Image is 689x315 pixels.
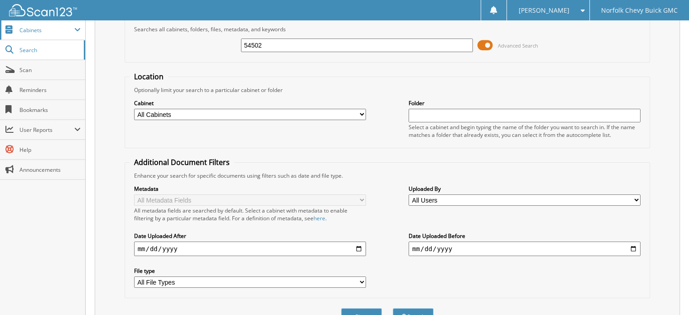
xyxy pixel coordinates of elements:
[19,66,81,74] span: Scan
[19,166,81,174] span: Announcements
[19,46,79,54] span: Search
[19,106,81,114] span: Bookmarks
[601,8,678,13] span: Norfolk Chevy Buick GMC
[134,267,366,275] label: File type
[409,232,641,240] label: Date Uploaded Before
[130,157,234,167] legend: Additional Document Filters
[9,4,77,16] img: scan123-logo-white.svg
[134,232,366,240] label: Date Uploaded After
[130,86,646,94] div: Optionally limit your search to a particular cabinet or folder
[518,8,569,13] span: [PERSON_NAME]
[19,26,74,34] span: Cabinets
[19,86,81,94] span: Reminders
[134,242,366,256] input: start
[409,242,641,256] input: end
[409,123,641,139] div: Select a cabinet and begin typing the name of the folder you want to search in. If the name match...
[409,99,641,107] label: Folder
[130,72,168,82] legend: Location
[644,271,689,315] iframe: Chat Widget
[498,42,538,49] span: Advanced Search
[130,25,646,33] div: Searches all cabinets, folders, files, metadata, and keywords
[409,185,641,193] label: Uploaded By
[313,214,325,222] a: here
[134,185,366,193] label: Metadata
[134,99,366,107] label: Cabinet
[134,207,366,222] div: All metadata fields are searched by default. Select a cabinet with metadata to enable filtering b...
[19,126,74,134] span: User Reports
[130,172,646,179] div: Enhance your search for specific documents using filters such as date and file type.
[19,146,81,154] span: Help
